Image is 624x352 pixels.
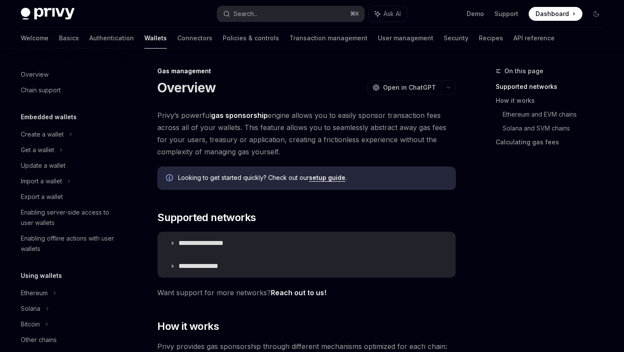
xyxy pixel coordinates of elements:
div: Overview [21,69,49,80]
div: Solana [21,303,40,314]
a: Chain support [14,82,125,98]
div: Create a wallet [21,129,64,140]
img: dark logo [21,8,75,20]
a: Recipes [479,28,503,49]
span: On this page [504,66,543,76]
span: Supported networks [157,211,256,225]
a: Export a wallet [14,189,125,205]
a: Calculating gas fees [496,135,610,149]
svg: Info [166,174,175,183]
a: Reach out to us! [271,288,326,297]
a: Enabling server-side access to user wallets [14,205,125,231]
span: Ask AI [383,10,401,18]
span: Want support for more networks? [157,287,456,299]
button: Ask AI [369,6,407,22]
span: Looking to get started quickly? Check out our . [178,173,447,182]
button: Search...⌘K [217,6,364,22]
span: ⌘ K [350,10,359,17]
div: Update a wallet [21,160,65,171]
button: Toggle dark mode [589,7,603,21]
div: Ethereum [21,288,48,298]
strong: gas sponsorship [211,111,268,120]
a: Ethereum and EVM chains [503,108,610,121]
a: Policies & controls [223,28,279,49]
div: Gas management [157,67,456,75]
div: Enabling offline actions with user wallets [21,233,120,254]
a: Basics [59,28,79,49]
div: Enabling server-side access to user wallets [21,207,120,228]
a: Connectors [177,28,212,49]
h1: Overview [157,80,216,95]
a: Overview [14,67,125,82]
span: Dashboard [536,10,569,18]
a: Authentication [89,28,134,49]
a: Demo [467,10,484,18]
a: Supported networks [496,80,610,94]
div: Export a wallet [21,192,63,202]
div: Import a wallet [21,176,62,186]
div: Get a wallet [21,145,54,155]
a: Dashboard [529,7,582,21]
a: Welcome [21,28,49,49]
a: API reference [513,28,555,49]
a: Wallets [144,28,167,49]
a: Enabling offline actions with user wallets [14,231,125,257]
a: setup guide [309,174,345,182]
div: Search... [234,9,258,19]
h5: Embedded wallets [21,112,77,122]
div: Other chains [21,335,57,345]
a: Support [494,10,518,18]
h5: Using wallets [21,271,62,281]
button: Open in ChatGPT [367,80,441,95]
a: Other chains [14,332,125,348]
a: How it works [496,94,610,108]
span: Privy’s powerful engine allows you to easily sponsor transaction fees across all of your wallets.... [157,109,456,158]
a: Update a wallet [14,158,125,173]
div: Bitcoin [21,319,40,329]
a: Security [444,28,468,49]
a: Solana and SVM chains [503,121,610,135]
span: How it works [157,319,219,333]
a: User management [378,28,433,49]
span: Open in ChatGPT [383,83,436,92]
a: Transaction management [289,28,367,49]
div: Chain support [21,85,61,95]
